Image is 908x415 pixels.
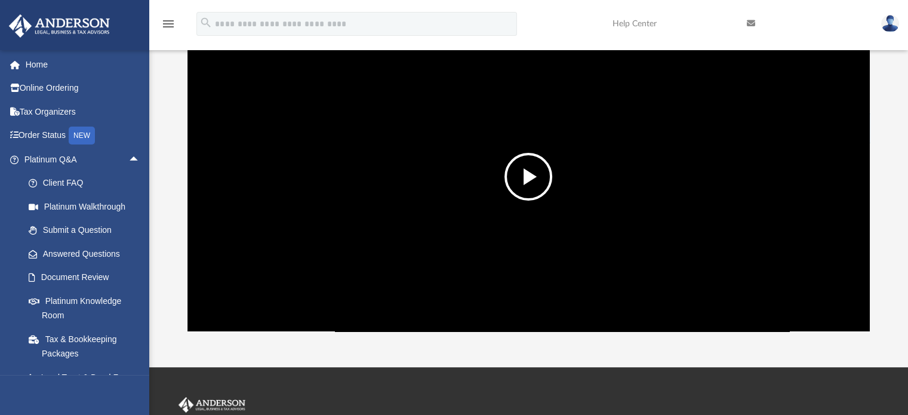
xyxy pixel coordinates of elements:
[17,171,158,195] a: Client FAQ
[8,147,158,171] a: Platinum Q&Aarrow_drop_up
[17,266,158,290] a: Document Review
[176,397,248,413] img: Anderson Advisors Platinum Portal
[17,195,158,219] a: Platinum Walkthrough
[881,15,899,32] img: User Pic
[5,14,113,38] img: Anderson Advisors Platinum Portal
[17,365,158,389] a: Land Trust & Deed Forum
[128,147,152,172] span: arrow_drop_up
[161,23,176,31] a: menu
[199,16,213,29] i: search
[17,327,158,365] a: Tax & Bookkeeping Packages
[17,289,158,327] a: Platinum Knowledge Room
[8,100,158,124] a: Tax Organizers
[8,76,158,100] a: Online Ordering
[187,23,870,331] div: File preview
[8,53,158,76] a: Home
[17,219,158,242] a: Submit a Question
[161,17,176,31] i: menu
[8,124,158,148] a: Order StatusNEW
[17,242,158,266] a: Answered Questions
[69,127,95,145] div: NEW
